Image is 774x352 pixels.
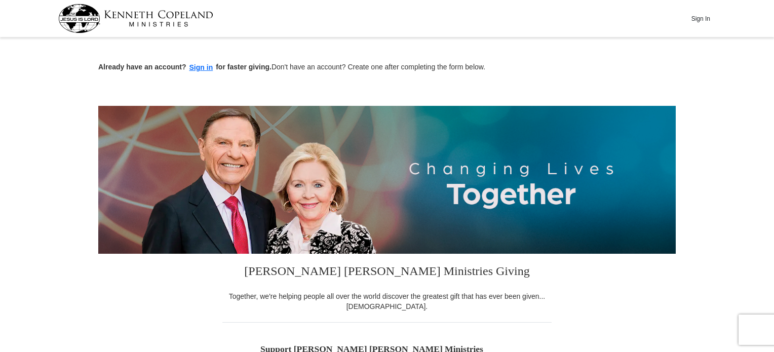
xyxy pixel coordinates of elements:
[98,63,272,71] strong: Already have an account? for faster giving.
[186,62,216,73] button: Sign in
[98,62,676,73] p: Don't have an account? Create one after completing the form below.
[222,254,552,291] h3: [PERSON_NAME] [PERSON_NAME] Ministries Giving
[222,291,552,311] div: Together, we're helping people all over the world discover the greatest gift that has ever been g...
[58,4,213,33] img: kcm-header-logo.svg
[685,11,716,26] button: Sign In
